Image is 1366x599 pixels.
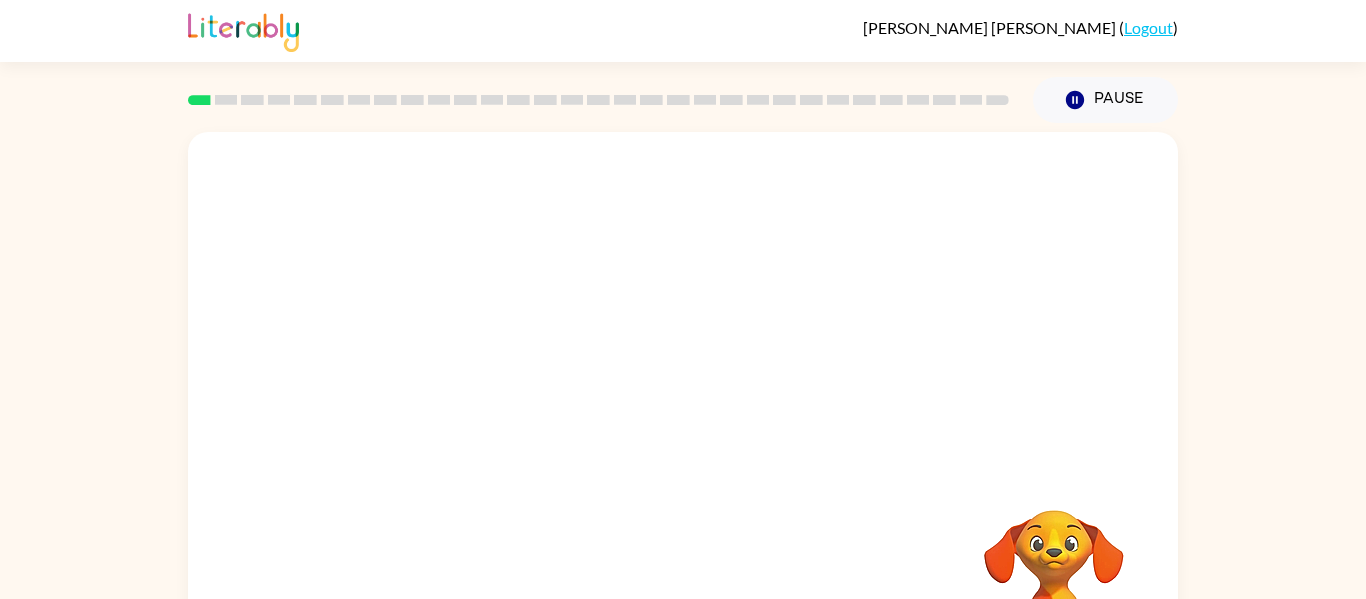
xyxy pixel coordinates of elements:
[863,18,1119,37] span: [PERSON_NAME] [PERSON_NAME]
[863,18,1178,37] div: ( )
[1124,18,1173,37] a: Logout
[1033,77,1178,123] button: Pause
[188,8,299,52] img: Literably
